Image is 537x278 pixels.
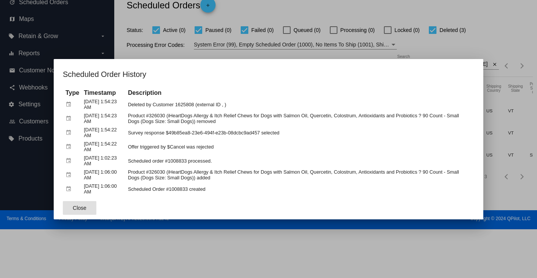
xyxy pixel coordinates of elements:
[63,68,474,80] h1: Scheduled Order History
[82,140,125,153] td: [DATE] 1:54:22 AM
[64,89,81,97] th: Type
[82,98,125,111] td: [DATE] 1:54:23 AM
[126,182,473,196] td: Scheduled Order #1008833 created
[82,182,125,196] td: [DATE] 1:06:00 AM
[82,112,125,125] td: [DATE] 1:54:23 AM
[66,183,75,195] mat-icon: event
[66,113,75,125] mat-icon: event
[82,154,125,168] td: [DATE] 1:02:23 AM
[66,99,75,110] mat-icon: event
[66,127,75,139] mat-icon: event
[73,205,86,211] span: Close
[66,169,75,181] mat-icon: event
[126,154,473,168] td: Scheduled order #1008833 processed.
[82,89,125,97] th: Timestamp
[126,126,473,139] td: Survey response $49b85ea8-23e6-494f-e23b-08dcbc9ad457 selected
[66,155,75,167] mat-icon: event
[126,89,473,97] th: Description
[82,126,125,139] td: [DATE] 1:54:22 AM
[82,168,125,182] td: [DATE] 1:06:00 AM
[126,168,473,182] td: Product #326030 (iHeartDogs Allergy & Itch Relief Chews for Dogs with Salmon Oil, Quercetin, Colo...
[126,140,473,153] td: Offer triggered by $Cancel was rejected
[126,98,473,111] td: Deleted by Customer 1625808 (external ID , )
[66,141,75,153] mat-icon: event
[126,112,473,125] td: Product #326030 (iHeartDogs Allergy & Itch Relief Chews for Dogs with Salmon Oil, Quercetin, Colo...
[63,201,96,215] button: Close dialog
